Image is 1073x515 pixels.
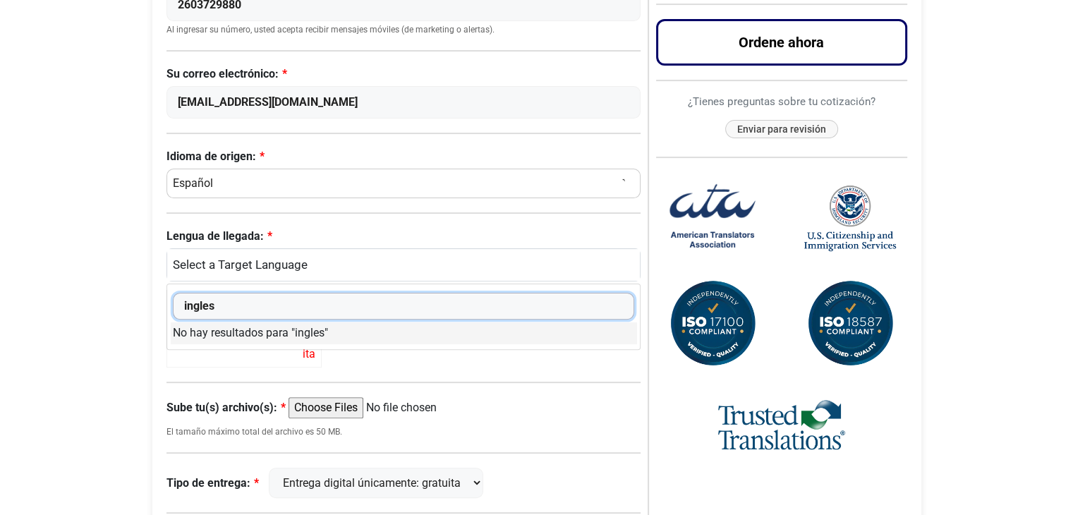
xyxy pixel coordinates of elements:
img: Logotipo del Servicio de Ciudadanía e Inmigración de los Estados Unidos [804,184,896,253]
img: Logotipo de la Asociación Estadounidense de Traductores [667,172,758,264]
font: Ordene ahora [739,34,824,51]
font: No hay resultados para "ingles" [173,326,328,339]
input: Ingrese su correo electrónico [166,86,641,119]
img: Logotipo de Trusted Translations [718,398,845,454]
font: Tipo de entrega: [166,476,250,490]
font: Sube tu(s) archivo(s): [166,401,277,414]
font: Su correo electrónico: [166,67,279,80]
button: Enviar para revisión [725,120,838,139]
font: Lengua de llegada: [166,229,264,243]
img: Certificación conforme a la norma ISO 18587 [804,278,896,370]
font: ¿Tienes preguntas sobre tu cotización? [688,95,875,108]
font: Idioma de origen: [166,150,256,163]
input: Buscar [173,293,635,320]
font: El tamaño máximo total del archivo es 50 MB. [166,427,342,437]
img: Certificación conforme a la norma ISO 17100 [667,278,758,370]
button: Inglés [166,248,641,282]
font: Al ingresar su número, usted acepta recibir mensajes móviles (de marketing o alertas). [166,25,495,35]
button: Ordene ahora [656,19,907,66]
font: Enviar para revisión [737,123,826,135]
